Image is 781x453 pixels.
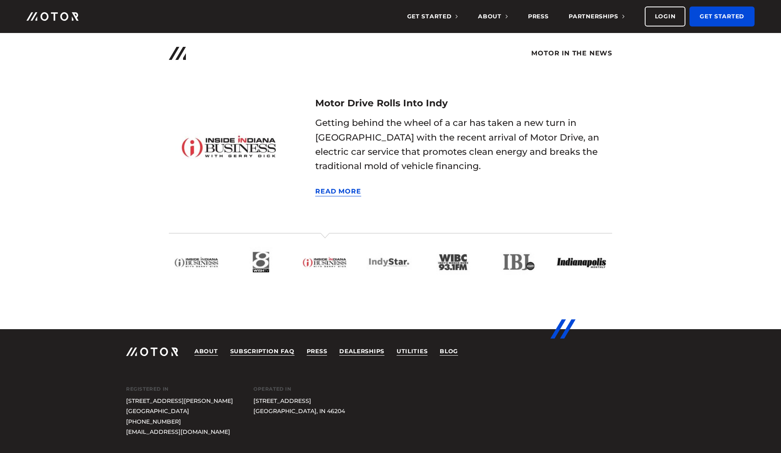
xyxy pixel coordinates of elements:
[253,396,345,416] a: [STREET_ADDRESS][GEOGRAPHIC_DATA], IN 46204
[169,49,612,58] div: Motor in the News
[339,347,384,356] a: Dealerships
[689,7,755,26] a: Get Started
[569,13,624,20] span: Partnerships
[126,427,233,437] a: [EMAIL_ADDRESS][DOMAIN_NAME]
[478,13,508,20] span: About
[397,347,428,356] a: Utilities
[307,347,327,356] a: Press
[253,386,365,393] div: Operated In
[315,187,361,196] a: Read More
[26,12,79,21] img: Motor
[315,97,612,110] div: Motor Drive Rolls Into Indy
[126,417,233,427] a: [PHONE_NUMBER]
[230,347,295,356] a: Subscription FAQ
[645,7,686,26] a: Login
[440,347,458,356] a: Blog
[126,386,253,393] div: Registered In
[126,347,178,356] img: Motor
[315,116,612,173] p: Getting behind the wheel of a car has taken a new turn in [GEOGRAPHIC_DATA] with the recent arriv...
[126,396,233,416] a: [STREET_ADDRESS][PERSON_NAME][GEOGRAPHIC_DATA]
[407,13,458,20] span: Get Started
[194,347,218,356] a: About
